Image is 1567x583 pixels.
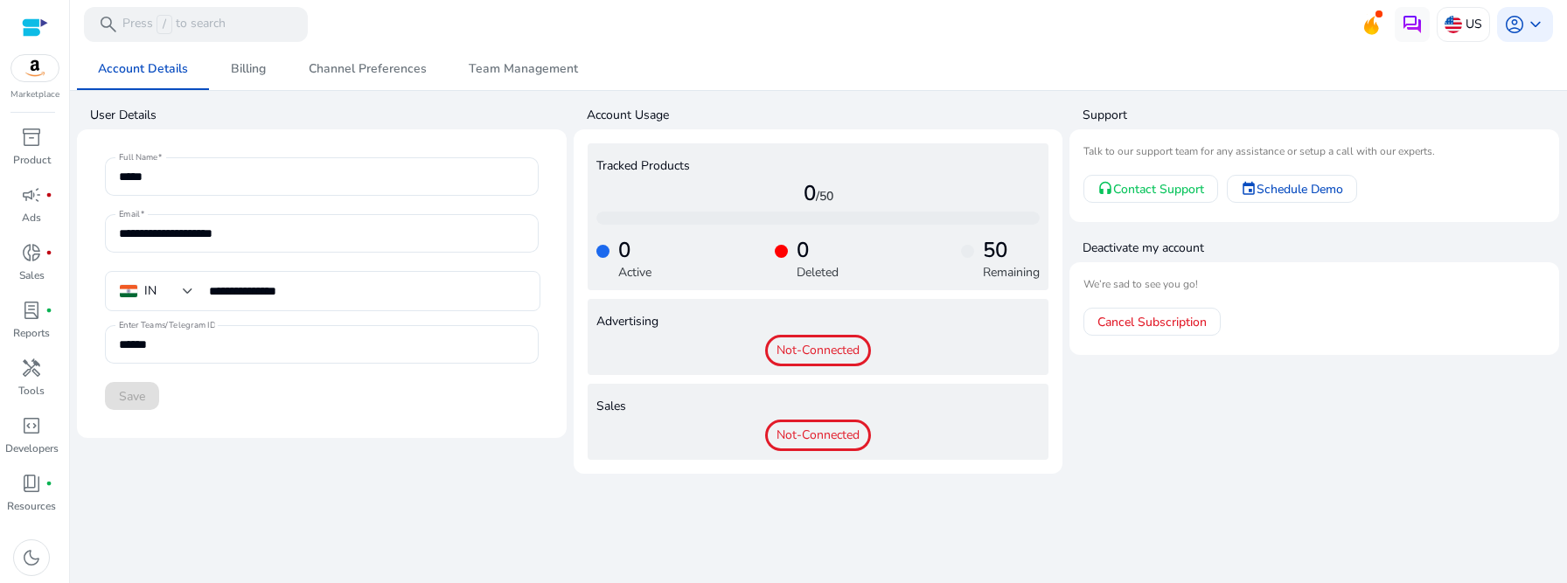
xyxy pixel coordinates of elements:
span: Channel Preferences [309,63,427,75]
span: fiber_manual_record [45,249,52,256]
p: Ads [22,210,41,226]
span: Schedule Demo [1257,180,1343,198]
p: Remaining [983,263,1040,281]
span: Not-Connected [765,420,871,451]
h4: Sales [596,399,1041,414]
span: /50 [816,188,833,205]
h4: User Details [90,107,567,124]
a: Cancel Subscription [1083,308,1221,336]
h4: Tracked Products [596,159,1041,174]
mat-card-subtitle: Talk to our support team for any assistance or setup a call with our experts. [1083,143,1545,160]
p: Deleted [797,263,839,281]
mat-label: Enter Teams/Telegram ID [119,320,216,332]
p: Resources [7,498,56,514]
span: dark_mode [21,547,42,568]
img: us.svg [1445,16,1462,33]
span: handyman [21,357,42,378]
mat-label: Email [119,209,140,221]
span: account_circle [1504,14,1525,35]
h4: 0 [618,238,651,263]
span: donut_small [21,242,42,263]
mat-icon: event [1241,181,1257,197]
div: IN [144,281,157,301]
span: Billing [231,63,266,75]
img: amazon.svg [11,55,59,81]
span: fiber_manual_record [45,480,52,487]
a: Contact Support [1083,175,1218,203]
h4: 0 [797,238,839,263]
p: US [1466,9,1482,39]
h4: Support [1083,107,1559,124]
span: fiber_manual_record [45,307,52,314]
h4: 0 [596,181,1041,206]
p: Sales [19,267,45,283]
p: Product [13,152,51,168]
span: keyboard_arrow_down [1525,14,1546,35]
p: Reports [13,325,50,341]
mat-icon: headset [1097,181,1113,197]
p: Active [618,263,651,281]
span: Cancel Subscription [1097,313,1207,331]
h4: Deactivate my account [1083,239,1559,257]
p: Press to search [122,15,226,34]
span: fiber_manual_record [45,191,52,198]
span: Contact Support [1113,180,1204,198]
span: Account Details [98,63,188,75]
span: inventory_2 [21,127,42,148]
span: / [157,15,172,34]
h4: Account Usage [587,107,1063,124]
h4: 50 [983,238,1040,263]
p: Tools [18,383,45,399]
p: Marketplace [10,88,59,101]
span: Team Management [469,63,578,75]
span: lab_profile [21,300,42,321]
h4: Advertising [596,315,1041,330]
mat-card-subtitle: We’re sad to see you go! [1083,276,1545,293]
span: search [98,14,119,35]
span: campaign [21,184,42,205]
span: book_4 [21,473,42,494]
mat-label: Full Name [119,152,157,164]
span: code_blocks [21,415,42,436]
span: Not-Connected [765,335,871,366]
p: Developers [5,441,59,456]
